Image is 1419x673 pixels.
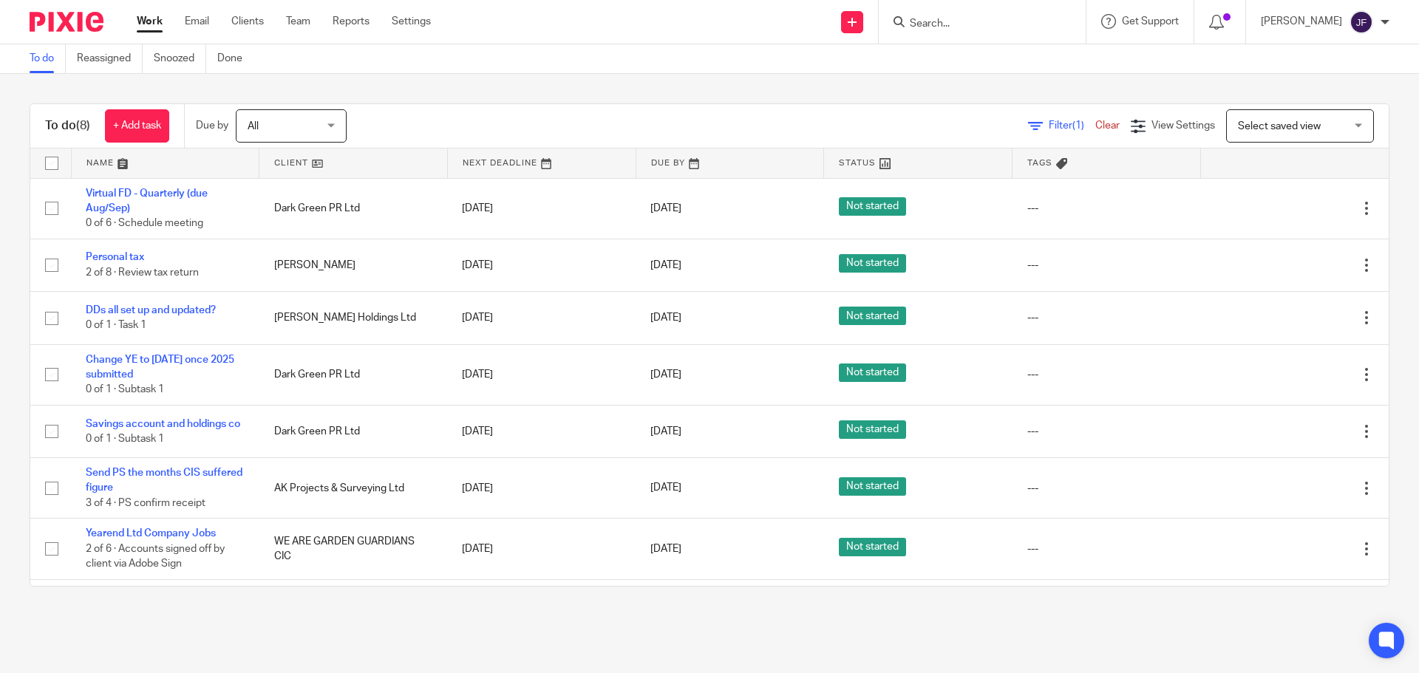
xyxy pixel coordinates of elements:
[650,203,681,213] span: [DATE]
[86,320,146,330] span: 0 of 1 · Task 1
[447,292,636,344] td: [DATE]
[30,44,66,73] a: To do
[447,458,636,519] td: [DATE]
[259,292,448,344] td: [PERSON_NAME] Holdings Ltd
[908,18,1041,31] input: Search
[137,14,163,29] a: Work
[259,519,448,579] td: WE ARE GARDEN GUARDIANS CIC
[650,483,681,493] span: [DATE]
[1350,10,1373,34] img: svg%3E
[86,419,240,429] a: Savings account and holdings co
[447,239,636,291] td: [DATE]
[1027,542,1186,556] div: ---
[447,178,636,239] td: [DATE]
[86,468,242,493] a: Send PS the months CIS suffered figure
[86,188,208,213] a: Virtual FD - Quarterly (due Aug/Sep)
[86,355,234,380] a: Change YE to [DATE] once 2025 submitted
[650,260,681,270] span: [DATE]
[1049,120,1095,131] span: Filter
[45,118,90,134] h1: To do
[839,477,906,496] span: Not started
[1027,481,1186,496] div: ---
[839,538,906,556] span: Not started
[86,498,205,508] span: 3 of 4 · PS confirm receipt
[77,44,143,73] a: Reassigned
[839,420,906,439] span: Not started
[86,434,164,444] span: 0 of 1 · Subtask 1
[259,344,448,405] td: Dark Green PR Ltd
[154,44,206,73] a: Snoozed
[86,384,164,394] span: 0 of 1 · Subtask 1
[1122,16,1179,27] span: Get Support
[259,579,448,632] td: Flair Consulting Group Ltd
[196,118,228,133] p: Due by
[1027,159,1052,167] span: Tags
[86,267,199,278] span: 2 of 8 · Review tax return
[1027,367,1186,382] div: ---
[30,12,103,32] img: Pixie
[259,178,448,239] td: Dark Green PR Ltd
[1027,258,1186,273] div: ---
[86,544,225,570] span: 2 of 6 · Accounts signed off by client via Adobe Sign
[105,109,169,143] a: + Add task
[447,519,636,579] td: [DATE]
[1095,120,1120,131] a: Clear
[231,14,264,29] a: Clients
[86,305,216,315] a: DDs all set up and updated?
[76,120,90,131] span: (8)
[447,344,636,405] td: [DATE]
[839,363,906,382] span: Not started
[392,14,431,29] a: Settings
[217,44,253,73] a: Done
[333,14,370,29] a: Reports
[185,14,209,29] a: Email
[1238,121,1321,131] span: Select saved view
[839,254,906,273] span: Not started
[1151,120,1215,131] span: View Settings
[447,405,636,457] td: [DATE]
[1027,201,1186,216] div: ---
[86,528,216,539] a: Yearend Ltd Company Jobs
[839,307,906,325] span: Not started
[1027,310,1186,325] div: ---
[259,458,448,519] td: AK Projects & Surveying Ltd
[1261,14,1342,29] p: [PERSON_NAME]
[839,197,906,216] span: Not started
[650,544,681,554] span: [DATE]
[86,218,203,228] span: 0 of 6 · Schedule meeting
[259,239,448,291] td: [PERSON_NAME]
[286,14,310,29] a: Team
[650,369,681,380] span: [DATE]
[650,312,681,323] span: [DATE]
[650,426,681,437] span: [DATE]
[1027,424,1186,439] div: ---
[259,405,448,457] td: Dark Green PR Ltd
[1072,120,1084,131] span: (1)
[447,579,636,632] td: [DATE]
[248,121,259,131] span: All
[86,252,144,262] a: Personal tax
